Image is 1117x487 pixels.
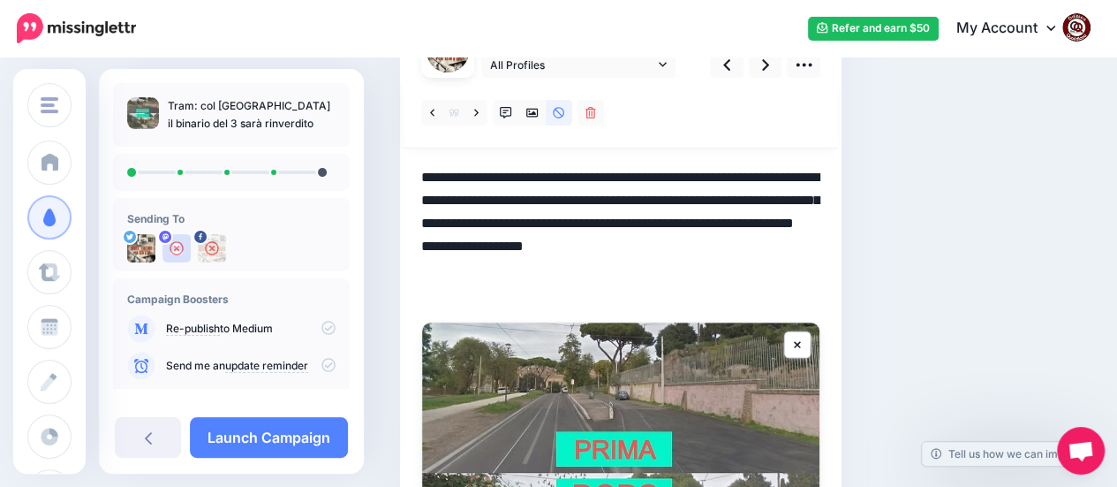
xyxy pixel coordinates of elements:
[166,358,336,374] p: Send me an
[198,234,226,263] img: 463453305_2684324355074873_6393692129472495966_n-bsa154739.jpg
[127,212,336,225] h4: Sending To
[166,322,220,336] a: Re-publish
[939,7,1091,50] a: My Account
[127,97,159,129] img: 5c9432f5e7e2baf1ddd7696c29e2c497_thumb.jpg
[41,97,58,113] img: menu.png
[225,359,308,373] a: update reminder
[127,234,155,263] img: uTTNWBrh-84924.jpeg
[490,56,654,74] span: All Profiles
[162,234,191,263] img: user_default_image.png
[127,293,336,306] h4: Campaign Boosters
[166,321,336,337] p: to Medium
[922,442,1096,466] a: Tell us how we can improve
[1057,427,1105,475] a: Aprire la chat
[168,97,336,133] p: Tram: col [GEOGRAPHIC_DATA] il binario del 3 sarà rinverdito
[17,13,136,43] img: Missinglettr
[481,52,675,78] a: All Profiles
[808,17,939,41] a: Refer and earn $50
